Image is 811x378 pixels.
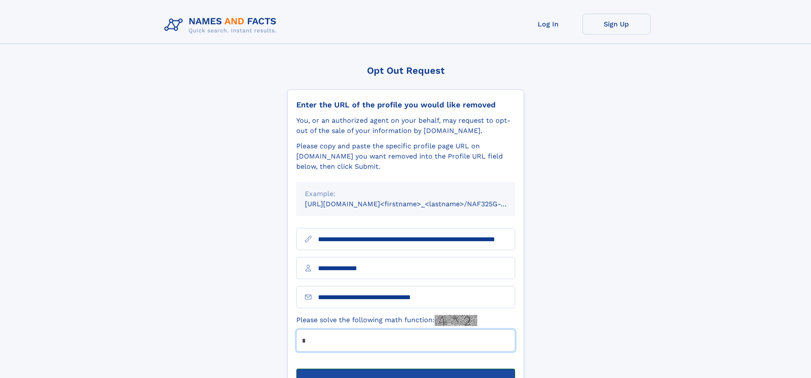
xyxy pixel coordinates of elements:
a: Sign Up [582,14,651,35]
label: Please solve the following math function: [296,315,477,326]
div: Please copy and paste the specific profile page URL on [DOMAIN_NAME] you want removed into the Pr... [296,141,515,172]
div: Example: [305,189,507,199]
div: Opt Out Request [287,65,524,76]
div: Enter the URL of the profile you would like removed [296,100,515,110]
small: [URL][DOMAIN_NAME]<firstname>_<lastname>/NAF325G-xxxxxxxx [305,200,531,208]
a: Log In [514,14,582,35]
img: Logo Names and Facts [161,14,284,37]
div: You, or an authorized agent on your behalf, may request to opt-out of the sale of your informatio... [296,115,515,136]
